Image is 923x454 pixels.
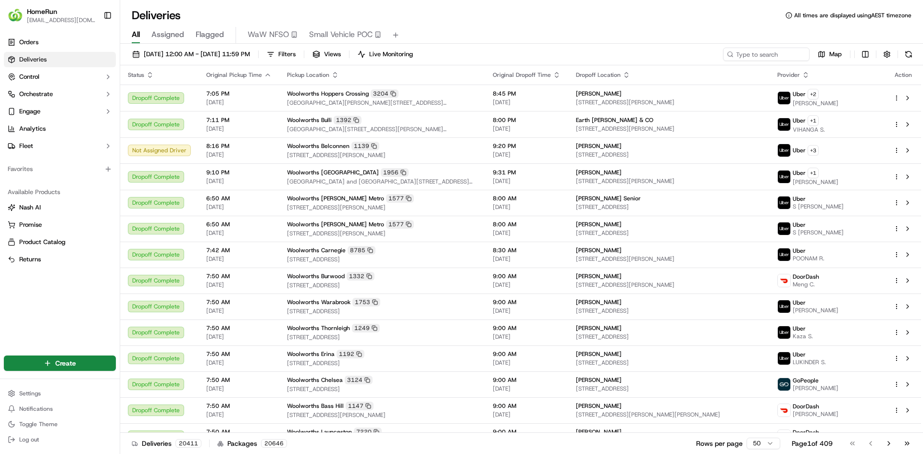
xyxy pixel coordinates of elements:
span: GoPeople [793,377,819,384]
span: 9:00 AM [493,298,561,306]
span: [PERSON_NAME] Senior [576,195,641,202]
img: HomeRun [8,8,23,23]
a: Deliveries [4,52,116,67]
span: Pickup Location [287,71,329,79]
img: uber-new-logo.jpeg [778,222,790,235]
img: uber-new-logo.jpeg [778,326,790,339]
button: Map [813,48,846,61]
span: 7:50 AM [206,376,272,384]
span: Meng C. [793,281,819,288]
span: Filters [278,50,296,59]
img: doordash_logo_v2.png [778,404,790,417]
span: Create [55,358,76,368]
span: [DATE] [206,255,272,263]
span: [DATE] [206,203,272,211]
a: Product Catalog [8,238,112,246]
span: [DATE] [206,385,272,393]
span: 9:00 AM [493,402,561,410]
button: Orchestrate [4,86,116,102]
span: Woolworths Bass Hill [287,402,344,410]
button: Nash AI [4,200,116,215]
span: DoorDash [793,273,819,281]
span: [PERSON_NAME] [576,402,622,410]
a: Orders [4,35,116,50]
div: 8785 [348,246,375,255]
span: [STREET_ADDRESS][PERSON_NAME] [287,151,477,159]
div: Page 1 of 409 [792,439,833,448]
span: Uber [793,247,806,255]
button: Filters [262,48,300,61]
span: [STREET_ADDRESS][PERSON_NAME] [576,255,762,263]
button: +1 [808,115,819,126]
span: Flagged [196,29,224,40]
span: [DATE] [206,177,272,185]
span: [PERSON_NAME] [576,298,622,306]
img: uber-new-logo.jpeg [778,92,790,104]
span: 8:45 PM [493,90,561,98]
span: Provider [777,71,800,79]
span: Uber [793,299,806,307]
span: [STREET_ADDRESS][PERSON_NAME] [576,98,762,106]
span: 8:00 PM [493,116,561,124]
span: Woolworths [PERSON_NAME] Metro [287,221,384,228]
button: Fleet [4,138,116,154]
span: Woolworths Warabrook [287,298,350,306]
div: 1147 [346,402,374,410]
span: [PERSON_NAME] [793,307,838,314]
span: 9:00 AM [493,376,561,384]
span: [DATE] [206,411,272,418]
span: [DATE] [206,229,272,237]
button: HomeRun [27,7,57,16]
span: [STREET_ADDRESS] [576,229,762,237]
span: Uber [793,147,806,154]
div: 20411 [175,439,201,448]
span: [STREET_ADDRESS] [576,151,762,159]
div: 1577 [386,194,414,203]
span: 7:42 AM [206,246,272,254]
span: [DATE] [493,98,561,106]
span: [STREET_ADDRESS] [576,385,762,393]
span: Log out [19,436,39,443]
span: Notifications [19,405,53,413]
span: [PERSON_NAME] [576,428,622,436]
span: [PERSON_NAME] [576,221,622,228]
span: 7:50 AM [206,350,272,358]
span: 7:11 PM [206,116,272,124]
img: uber-new-logo.jpeg [778,300,790,313]
div: 1139 [351,142,379,150]
span: 9:20 PM [493,142,561,150]
span: [DATE] [493,125,561,133]
button: +2 [808,89,819,99]
span: [DATE] [493,177,561,185]
span: Woolworths Thornleigh [287,324,350,332]
span: Orchestrate [19,90,53,98]
img: doordash_logo_v2.png [778,430,790,442]
span: 6:50 AM [206,221,272,228]
span: VIHANGA S. [793,126,825,134]
span: 7:50 AM [206,428,272,436]
span: Engage [19,107,40,116]
button: Settings [4,387,116,400]
span: 7:50 AM [206,272,272,280]
span: 7:50 AM [206,298,272,306]
button: Product Catalog [4,234,116,250]
span: [STREET_ADDRESS][PERSON_NAME][PERSON_NAME] [576,411,762,418]
button: Returns [4,252,116,267]
span: [PERSON_NAME] [793,178,838,186]
span: 7:50 AM [206,324,272,332]
span: Original Pickup Time [206,71,262,79]
button: [DATE] 12:00 AM - [DATE] 11:59 PM [128,48,254,61]
button: Toggle Theme [4,417,116,431]
span: Uber [793,117,806,124]
span: [DATE] [493,411,561,418]
span: Woolworths Carnegie [287,246,346,254]
img: uber-new-logo.jpeg [778,196,790,209]
div: 20646 [261,439,287,448]
span: [DATE] [206,151,272,159]
span: [GEOGRAPHIC_DATA] and [GEOGRAPHIC_DATA][STREET_ADDRESS][GEOGRAPHIC_DATA] [287,178,477,185]
span: Woolworths [GEOGRAPHIC_DATA] [287,169,379,176]
span: Toggle Theme [19,420,58,428]
div: 1249 [352,324,380,332]
img: uber-new-logo.jpeg [778,171,790,183]
span: [DATE] [206,98,272,106]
